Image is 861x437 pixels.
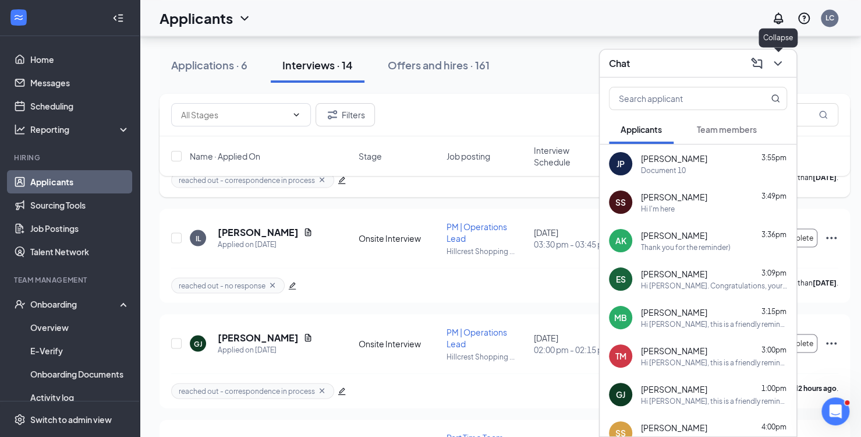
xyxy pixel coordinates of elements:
[771,94,780,103] svg: MagnifyingGlass
[14,298,26,310] svg: UserCheck
[641,345,707,357] span: [PERSON_NAME]
[30,298,120,310] div: Onboarding
[641,319,787,329] div: Hi [PERSON_NAME], this is a friendly reminder. Your interview with [DEMOGRAPHIC_DATA]-fil-A for D...
[30,316,130,339] a: Overview
[325,108,339,122] svg: Filter
[768,54,787,73] button: ChevronDown
[761,230,786,239] span: 3:36pm
[825,13,834,23] div: LC
[641,242,731,252] div: Thank you for the reminder)
[824,336,838,350] svg: Ellipses
[614,312,627,323] div: MB
[534,226,615,249] div: [DATE]
[112,12,124,24] svg: Collapse
[238,11,251,25] svg: ChevronDown
[534,145,601,168] span: Interview Schedule
[218,331,299,344] h5: [PERSON_NAME]
[821,397,849,425] iframe: Intercom live chat
[615,196,626,208] div: SS
[697,124,757,135] span: Team members
[179,386,315,396] span: reached out - correspondence in process
[797,11,811,25] svg: QuestionInfo
[534,238,615,249] span: 03:30 pm - 03:45 pm
[30,193,130,217] a: Sourcing Tools
[609,57,630,70] h3: Chat
[641,383,707,395] span: [PERSON_NAME]
[761,192,786,200] span: 3:49pm
[616,389,625,400] div: GJ
[446,221,506,243] span: PM | Operations Lead
[761,422,786,431] span: 4:00pm
[446,351,527,361] p: Hillcrest Shopping ...
[534,332,615,355] div: [DATE]
[759,28,798,47] div: Collapse
[303,333,313,342] svg: Document
[641,268,707,280] span: [PERSON_NAME]
[196,233,201,243] div: IL
[30,94,130,118] a: Scheduling
[641,204,675,214] div: Hi I'm here
[761,346,786,354] span: 3:00pm
[446,246,527,256] p: Hillcrest Shopping ...
[641,306,707,318] span: [PERSON_NAME]
[824,231,838,245] svg: Ellipses
[641,191,707,203] span: [PERSON_NAME]
[761,269,786,277] span: 3:09pm
[761,307,786,316] span: 3:15pm
[747,54,766,73] button: ComposeMessage
[292,110,301,119] svg: ChevronDown
[14,414,26,425] svg: Settings
[761,384,786,393] span: 1:00pm
[288,281,296,290] span: edit
[615,350,626,362] div: TM
[359,337,440,349] div: Onsite Interview
[771,57,785,71] svg: ChevronDown
[30,386,130,409] a: Activity log
[641,422,707,434] span: [PERSON_NAME]
[303,227,313,237] svg: Document
[181,108,287,121] input: All Stages
[761,153,786,162] span: 3:55pm
[317,386,327,395] svg: Cross
[30,240,130,263] a: Talent Network
[338,387,346,395] span: edit
[30,170,130,193] a: Applicants
[14,124,26,135] svg: Analysis
[13,12,24,23] svg: WorkstreamLogo
[641,396,787,406] div: Hi [PERSON_NAME], this is a friendly reminder. Your interview with [DEMOGRAPHIC_DATA]-fil-A for P...
[30,414,112,425] div: Switch to admin view
[750,57,764,71] svg: ComposeMessage
[359,232,440,244] div: Onsite Interview
[819,110,828,119] svg: MagnifyingGlass
[813,278,837,287] b: [DATE]
[160,8,233,28] h1: Applicants
[218,225,299,238] h5: [PERSON_NAME]
[268,280,277,290] svg: Cross
[218,238,313,250] div: Applied on [DATE]
[14,275,127,285] div: Team Management
[641,230,707,241] span: [PERSON_NAME]
[30,48,130,71] a: Home
[641,358,787,368] div: Hi [PERSON_NAME], this is a friendly reminder. Your interview with [DEMOGRAPHIC_DATA]-fil-A for P...
[30,124,130,135] div: Reporting
[621,124,662,135] span: Applicants
[194,339,203,348] div: GJ
[641,281,787,291] div: Hi [PERSON_NAME]. Congratulations, your onsite interview with [DEMOGRAPHIC_DATA]-fil-A for Dining...
[316,103,375,126] button: Filter Filters
[14,153,127,163] div: Hiring
[641,165,686,175] div: Document 10
[534,343,615,355] span: 02:00 pm - 02:15 pm
[171,58,247,72] div: Applications · 6
[359,150,382,162] span: Stage
[610,87,747,110] input: Search applicant
[771,11,785,25] svg: Notifications
[798,383,837,392] b: 2 hours ago
[446,326,506,348] span: PM | Operations Lead
[616,158,625,170] div: JP
[30,217,130,240] a: Job Postings
[616,273,626,285] div: ES
[30,339,130,362] a: E-Verify
[218,344,313,355] div: Applied on [DATE]
[446,150,490,162] span: Job posting
[190,150,260,162] span: Name · Applied On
